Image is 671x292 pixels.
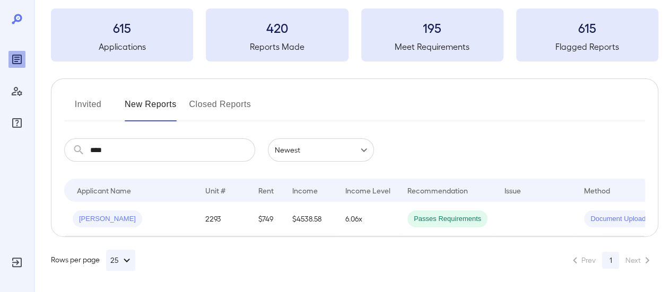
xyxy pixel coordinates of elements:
[206,40,348,53] h5: Reports Made
[564,252,658,269] nav: pagination navigation
[125,96,177,121] button: New Reports
[250,202,284,236] td: $749
[361,19,503,36] h3: 195
[51,8,658,61] summary: 615Applications420Reports Made195Meet Requirements615Flagged Reports
[407,184,468,197] div: Recommendation
[258,184,275,197] div: Rent
[284,202,337,236] td: $4538.58
[337,202,399,236] td: 6.06x
[8,114,25,131] div: FAQ
[106,250,135,271] button: 25
[516,19,658,36] h3: 615
[51,40,193,53] h5: Applications
[64,96,112,121] button: Invited
[73,214,142,224] span: [PERSON_NAME]
[197,202,250,236] td: 2293
[345,184,390,197] div: Income Level
[292,184,318,197] div: Income
[77,184,131,197] div: Applicant Name
[361,40,503,53] h5: Meet Requirements
[602,252,619,269] button: page 1
[584,214,652,224] span: Document Upload
[189,96,251,121] button: Closed Reports
[504,184,521,197] div: Issue
[516,40,658,53] h5: Flagged Reports
[51,19,193,36] h3: 615
[584,184,610,197] div: Method
[206,19,348,36] h3: 420
[407,214,487,224] span: Passes Requirements
[51,250,135,271] div: Rows per page
[205,184,225,197] div: Unit #
[8,51,25,68] div: Reports
[8,83,25,100] div: Manage Users
[268,138,374,162] div: Newest
[8,254,25,271] div: Log Out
